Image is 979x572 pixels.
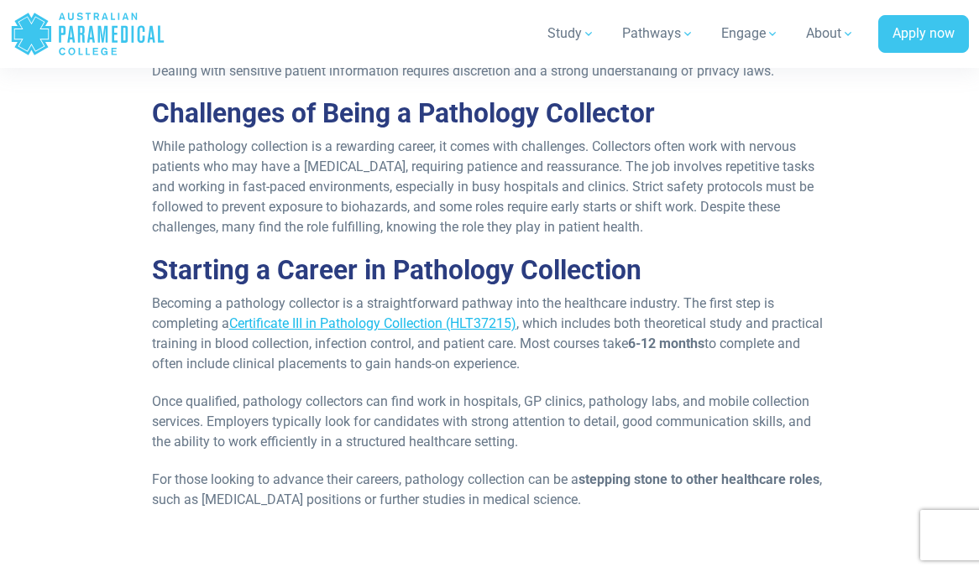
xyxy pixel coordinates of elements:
[10,7,165,61] a: Australian Paramedical College
[537,10,605,57] a: Study
[152,98,828,130] h2: Challenges of Being a Pathology Collector
[152,392,828,452] p: Once qualified, pathology collectors can find work in hospitals, GP clinics, pathology labs, and ...
[152,294,828,374] p: Becoming a pathology collector is a straightforward pathway into the healthcare industry. The fir...
[796,10,865,57] a: About
[229,315,516,331] a: Certificate III in Pathology Collection (HLT37215)
[612,10,704,57] a: Pathways
[152,470,828,510] p: For those looking to advance their careers, pathology collection can be a , such as [MEDICAL_DATA...
[152,255,828,287] h2: Starting a Career in Pathology Collection
[628,335,704,351] strong: 6-12 months
[152,61,828,81] p: Dealing with sensitive patient information requires discretion and a strong understanding of priv...
[711,10,789,57] a: Engage
[878,15,969,54] a: Apply now
[152,137,828,237] p: While pathology collection is a rewarding career, it comes with challenges. Collectors often work...
[578,471,819,487] strong: stepping stone to other healthcare roles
